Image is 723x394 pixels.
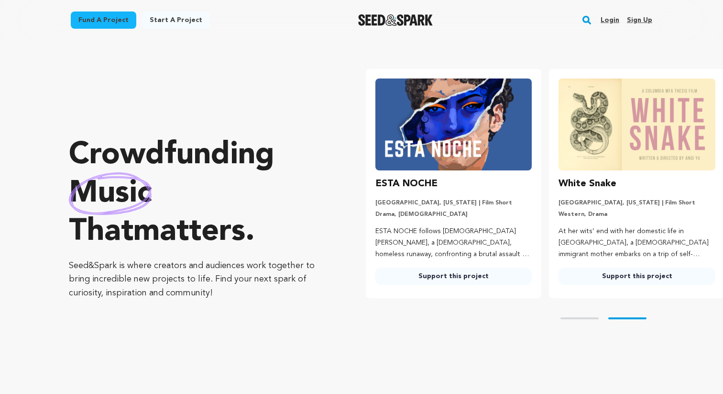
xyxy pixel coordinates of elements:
[375,176,438,191] h3: ESTA NOCHE
[559,268,715,285] a: Support this project
[375,268,532,285] a: Support this project
[559,211,715,218] p: Western, Drama
[133,217,245,248] span: matters
[142,11,210,29] a: Start a project
[559,226,715,260] p: At her wits’ end with her domestic life in [GEOGRAPHIC_DATA], a [DEMOGRAPHIC_DATA] immigrant moth...
[559,176,616,191] h3: White Snake
[375,211,532,218] p: Drama, [DEMOGRAPHIC_DATA]
[375,79,532,170] img: ESTA NOCHE image
[375,226,532,260] p: ESTA NOCHE follows [DEMOGRAPHIC_DATA] [PERSON_NAME], a [DEMOGRAPHIC_DATA], homeless runaway, conf...
[559,79,715,170] img: White Snake image
[627,12,652,28] a: Sign up
[559,199,715,207] p: [GEOGRAPHIC_DATA], [US_STATE] | Film Short
[358,14,433,26] img: Seed&Spark Logo Dark Mode
[69,172,152,215] img: hand sketched image
[375,199,532,207] p: [GEOGRAPHIC_DATA], [US_STATE] | Film Short
[358,14,433,26] a: Seed&Spark Homepage
[69,136,328,251] p: Crowdfunding that .
[69,259,328,300] p: Seed&Spark is where creators and audiences work together to bring incredible new projects to life...
[71,11,136,29] a: Fund a project
[601,12,619,28] a: Login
